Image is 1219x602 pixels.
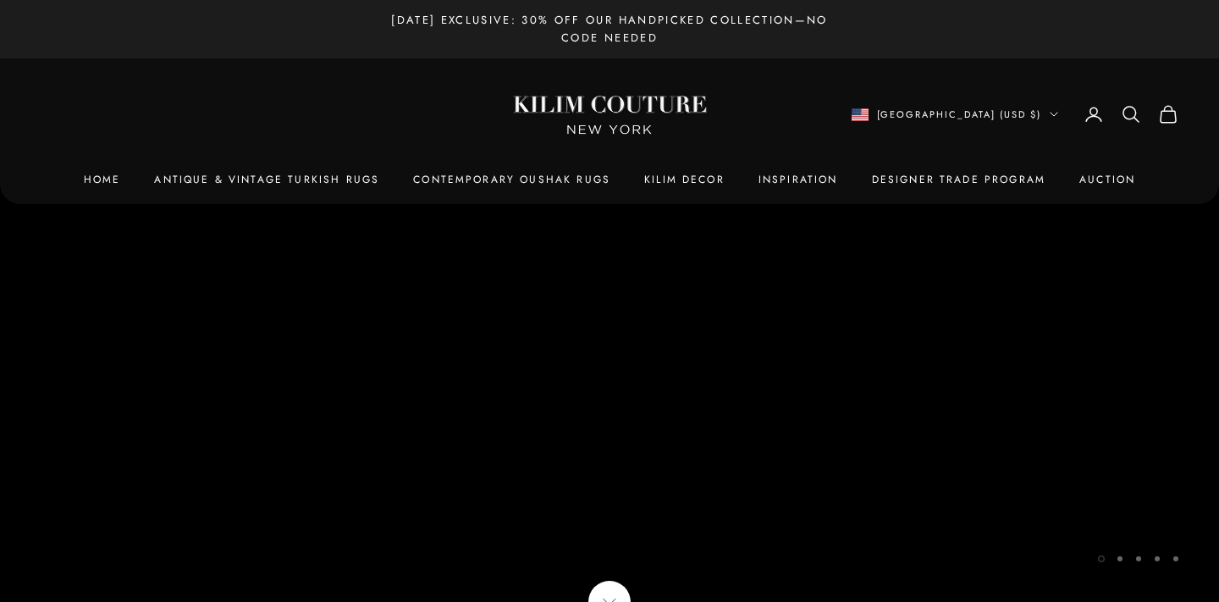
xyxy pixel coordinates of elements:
nav: Primary navigation [41,171,1178,188]
a: Designer Trade Program [872,171,1046,188]
img: United States [852,108,869,121]
nav: Secondary navigation [852,104,1179,124]
summary: Kilim Decor [644,171,725,188]
a: Auction [1079,171,1135,188]
button: Change country or currency [852,107,1059,122]
a: Antique & Vintage Turkish Rugs [154,171,379,188]
span: [GEOGRAPHIC_DATA] (USD $) [877,107,1042,122]
p: [DATE] Exclusive: 30% Off Our Handpicked Collection—No Code Needed [372,11,847,47]
a: Contemporary Oushak Rugs [413,171,610,188]
a: Home [84,171,121,188]
a: Inspiration [758,171,838,188]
